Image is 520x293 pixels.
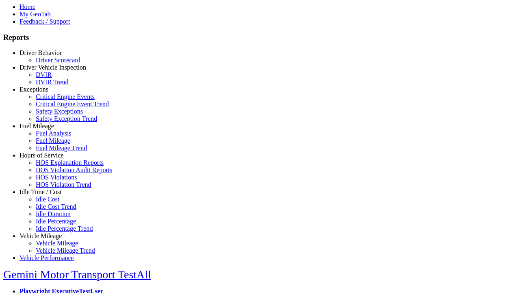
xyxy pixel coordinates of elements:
h3: Reports [3,33,517,42]
a: Driver Scorecard [36,57,80,63]
a: Safety Exception Trend [36,115,97,122]
a: Vehicle Mileage [19,232,62,239]
a: Idle Percentage Trend [36,225,93,232]
a: Idle Duration [36,210,71,217]
a: Fuel Mileage [36,137,70,144]
a: HOS Violation Audit Reports [36,166,113,173]
a: Critical Engine Events [36,93,95,100]
a: Fuel Mileage Trend [36,144,87,151]
a: Driver Vehicle Inspection [19,64,86,71]
a: Idle Percentage [36,218,76,225]
a: HOS Explanation Reports [36,159,104,166]
a: Vehicle Mileage [36,240,78,247]
a: Fuel Mileage [19,122,54,129]
a: Idle Time / Cost [19,188,62,195]
a: Exceptions [19,86,48,93]
a: HOS Violations [36,174,77,181]
a: Critical Engine Event Trend [36,101,109,107]
a: Vehicle Mileage Trend [36,247,95,254]
a: Idle Cost [36,196,59,203]
a: Feedback / Support [19,18,70,25]
a: Safety Exceptions [36,108,83,115]
a: HOS Violation Trend [36,181,91,188]
a: DVIR [36,71,52,78]
a: Gemini Motor Transport TestAll [3,268,151,281]
a: Home [19,3,35,10]
a: Hours of Service [19,152,63,159]
a: Driver Behavior [19,49,62,56]
a: Fuel Analysis [36,130,71,137]
a: Vehicle Performance [19,254,74,261]
a: Idle Cost Trend [36,203,76,210]
a: My GeoTab [19,11,51,17]
a: DVIR Trend [36,79,68,85]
